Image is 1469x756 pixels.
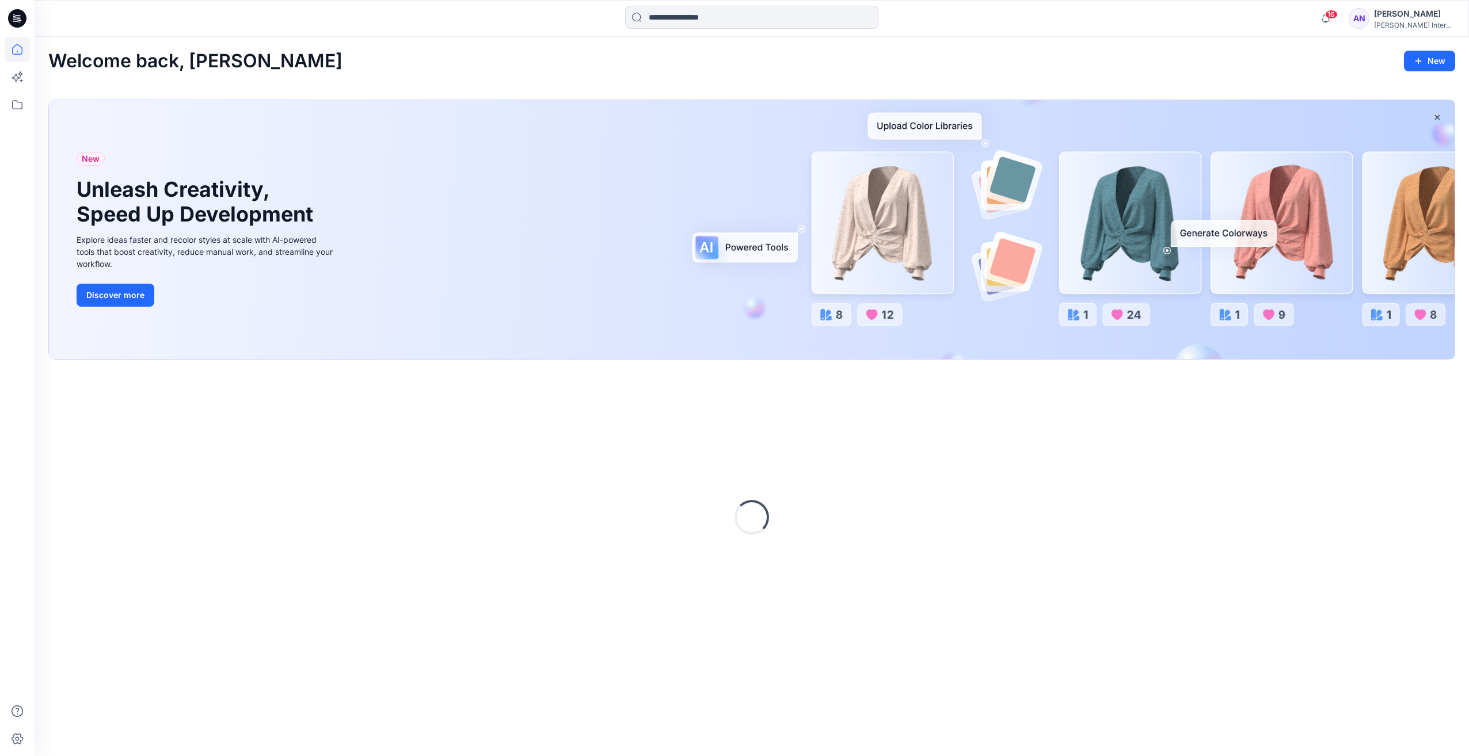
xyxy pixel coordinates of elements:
div: [PERSON_NAME] International [1374,21,1455,29]
a: Discover more [77,284,336,307]
span: 16 [1325,10,1338,19]
div: [PERSON_NAME] [1374,7,1455,21]
div: AN [1349,8,1369,29]
div: Explore ideas faster and recolor styles at scale with AI-powered tools that boost creativity, red... [77,234,336,270]
h1: Unleash Creativity, Speed Up Development [77,177,318,227]
button: Discover more [77,284,154,307]
button: New [1404,51,1455,71]
h2: Welcome back, [PERSON_NAME] [48,51,342,72]
span: New [82,152,100,166]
